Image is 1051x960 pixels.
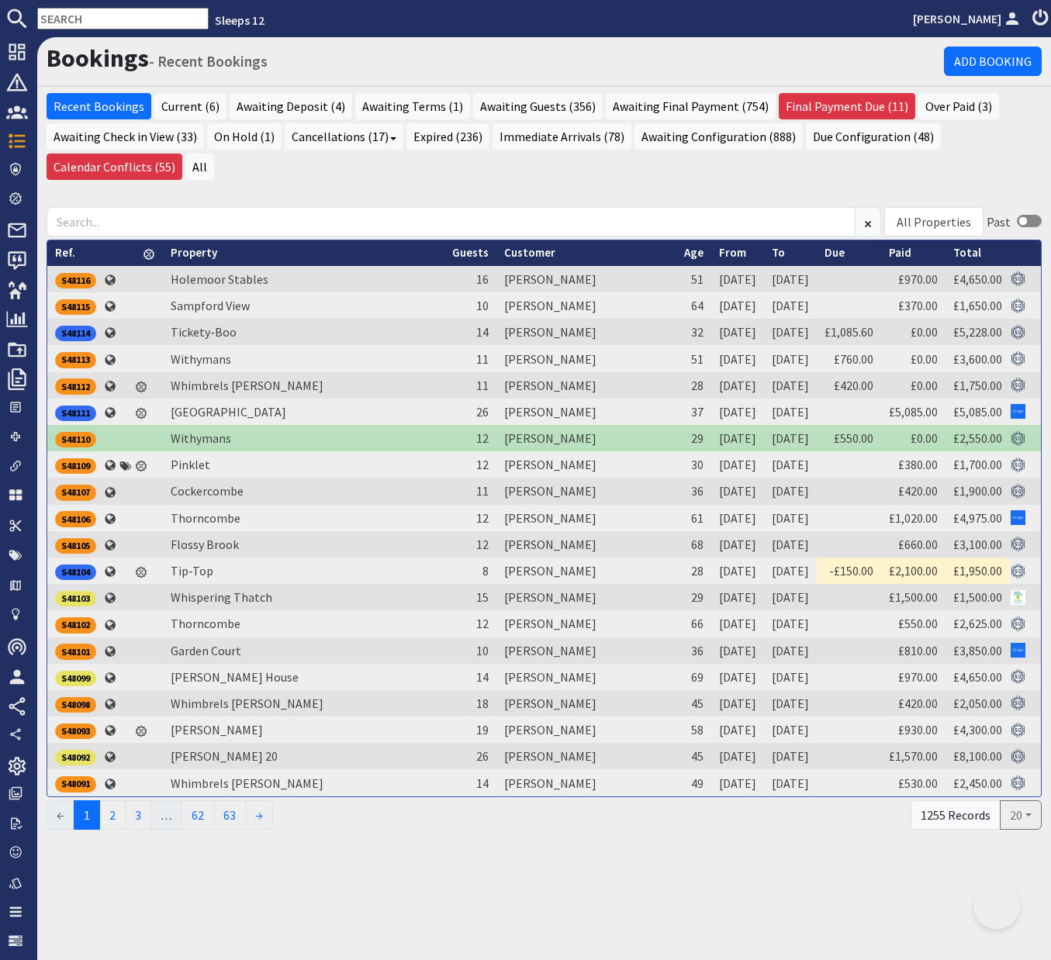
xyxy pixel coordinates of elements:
td: [DATE] [764,505,817,531]
a: S48102 [55,616,96,631]
a: Current (6) [154,93,226,119]
a: £0.00 [911,430,938,446]
a: £2,450.00 [953,775,1002,791]
td: [DATE] [764,717,817,743]
a: £1,570.00 [889,748,938,764]
a: 62 [182,800,214,830]
a: Awaiting Check in View (33) [47,123,204,150]
a: S48107 [55,483,96,499]
a: £1,500.00 [953,589,1002,605]
td: [PERSON_NAME] [496,505,676,531]
img: Referer: Sleeps 12 [1011,271,1025,286]
td: [PERSON_NAME] [496,637,676,664]
a: Withymans [171,430,231,446]
a: £5,085.00 [889,404,938,420]
td: [DATE] [764,637,817,664]
a: £4,300.00 [953,722,1002,737]
div: Past [987,212,1011,231]
a: £970.00 [898,271,938,287]
img: Referer: Sleeps 12 [1011,325,1025,340]
a: £4,975.00 [953,510,1002,526]
a: Cockercombe [171,483,244,499]
a: S48092 [55,748,96,764]
a: [PERSON_NAME] 20 [171,748,278,764]
img: Referer: Sleeps 12 [1011,775,1025,790]
td: [DATE] [764,292,817,319]
a: Awaiting Final Payment (754) [606,93,776,119]
img: Referer: Simply Owners [1011,590,1025,605]
a: Thorncombe [171,510,240,526]
td: [DATE] [711,345,764,371]
span: 12 [476,430,489,446]
td: [DATE] [711,425,764,451]
a: S48091 [55,775,96,790]
iframe: Toggle Customer Support [973,882,1020,929]
a: £660.00 [898,537,938,552]
td: [DATE] [711,637,764,664]
a: £760.00 [834,351,873,367]
td: [DATE] [764,690,817,717]
a: £8,100.00 [953,748,1002,764]
td: 28 [676,558,711,584]
td: 45 [676,743,711,769]
a: Guests [452,245,489,260]
td: 51 [676,345,711,371]
td: 29 [676,584,711,610]
a: Tip-Top [171,563,213,578]
td: [DATE] [764,451,817,478]
a: S48113 [55,351,96,366]
div: S48114 [55,326,96,341]
a: Total [953,245,981,260]
a: £1,750.00 [953,378,1002,393]
span: 10 [476,298,489,313]
a: £0.00 [911,324,938,340]
a: To [772,245,785,260]
span: 11 [476,378,489,393]
a: Recent Bookings [47,93,151,119]
td: [DATE] [711,399,764,425]
img: Referer: Sleeps 12 [1011,484,1025,499]
td: [DATE] [711,531,764,558]
th: Due [817,240,881,266]
a: Add Booking [944,47,1042,76]
a: Due Configuration (48) [806,123,941,150]
a: Tickety-Boo [171,324,237,340]
span: 8 [482,563,489,578]
a: Bookings [47,43,149,74]
a: £4,650.00 [953,271,1002,287]
a: S48115 [55,298,96,313]
td: 49 [676,769,711,796]
img: Referer: Sleeps 12 [1011,431,1025,446]
div: S48115 [55,299,96,315]
a: £550.00 [834,430,873,446]
div: S48106 [55,511,96,527]
a: £550.00 [898,616,938,631]
span: 12 [476,457,489,472]
a: Awaiting Terms (1) [355,93,470,119]
a: S48114 [55,324,96,340]
td: [DATE] [711,558,764,584]
td: 64 [676,292,711,319]
td: 69 [676,664,711,690]
a: S48112 [55,378,96,393]
a: → [245,800,273,830]
div: Combobox [884,207,984,237]
input: Search... [47,207,856,237]
a: Whimbrels [PERSON_NAME] [171,696,323,711]
a: 63 [213,800,246,830]
div: S48099 [55,671,96,686]
span: 19 [476,722,489,737]
a: Flossy Brook [171,537,239,552]
td: [DATE] [711,610,764,637]
a: Awaiting Guests (356) [473,93,603,119]
div: S48093 [55,723,96,739]
td: [DATE] [711,319,764,345]
a: On Hold (1) [207,123,282,150]
span: 10 [476,643,489,658]
td: [DATE] [764,584,817,610]
a: Age [684,245,704,260]
td: [DATE] [711,372,764,399]
td: [DATE] [711,664,764,690]
div: S48092 [55,750,96,765]
td: 51 [676,266,711,292]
